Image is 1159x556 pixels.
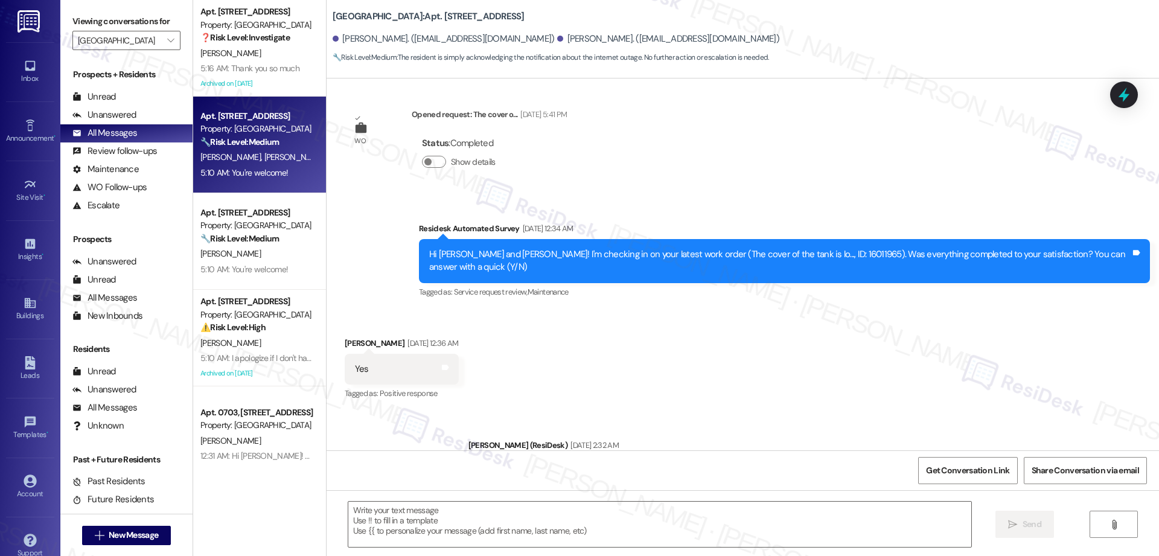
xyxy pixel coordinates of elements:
[404,337,458,350] div: [DATE] 12:36 AM
[72,255,136,268] div: Unanswered
[46,429,48,437] span: •
[200,123,312,135] div: Property: [GEOGRAPHIC_DATA]
[380,388,438,398] span: Positive response
[72,163,139,176] div: Maintenance
[1032,464,1139,477] span: Share Conversation via email
[109,529,158,542] span: New Message
[345,337,459,354] div: [PERSON_NAME]
[419,283,1150,301] div: Tagged as:
[72,420,124,432] div: Unknown
[517,108,567,121] div: [DATE] 5:41 PM
[926,464,1009,477] span: Get Conversation Link
[60,343,193,356] div: Residents
[918,457,1017,484] button: Get Conversation Link
[264,152,324,162] span: [PERSON_NAME]
[95,531,104,540] i: 
[72,292,137,304] div: All Messages
[422,134,500,153] div: : Completed
[72,493,154,506] div: Future Residents
[200,419,312,432] div: Property: [GEOGRAPHIC_DATA]
[354,135,366,147] div: WO
[200,5,312,18] div: Apt. [STREET_ADDRESS]
[72,383,136,396] div: Unanswered
[60,68,193,81] div: Prospects + Residents
[454,287,528,297] span: Service request review ,
[200,308,312,321] div: Property: [GEOGRAPHIC_DATA]
[199,76,313,91] div: Archived on [DATE]
[333,33,555,45] div: [PERSON_NAME]. ([EMAIL_ADDRESS][DOMAIN_NAME])
[6,293,54,325] a: Buildings
[1008,520,1017,529] i: 
[333,51,769,64] span: : The resident is simply acknowledging the notification about the internet outage. No further act...
[567,439,619,452] div: [DATE] 2:32 AM
[72,91,116,103] div: Unread
[72,199,120,212] div: Escalate
[468,439,1150,456] div: [PERSON_NAME] (ResiDesk)
[6,412,54,444] a: Templates •
[333,10,525,23] b: [GEOGRAPHIC_DATA]: Apt. [STREET_ADDRESS]
[200,152,264,162] span: [PERSON_NAME]
[200,19,312,31] div: Property: [GEOGRAPHIC_DATA]
[200,136,279,147] strong: 🔧 Risk Level: Medium
[72,181,147,194] div: WO Follow-ups
[429,248,1131,274] div: Hi [PERSON_NAME] and [PERSON_NAME]! I'm checking in on your latest work order (The cover of the t...
[72,127,137,139] div: All Messages
[200,110,312,123] div: Apt. [STREET_ADDRESS]
[6,471,54,503] a: Account
[60,453,193,466] div: Past + Future Residents
[345,385,459,402] div: Tagged as:
[6,56,54,88] a: Inbox
[451,156,496,168] label: Show details
[72,475,145,488] div: Past Residents
[412,108,567,125] div: Opened request: The cover o...
[200,435,261,446] span: [PERSON_NAME]
[200,206,312,219] div: Apt. [STREET_ADDRESS]
[995,511,1054,538] button: Send
[18,10,42,33] img: ResiDesk Logo
[199,366,313,381] div: Archived on [DATE]
[200,48,261,59] span: [PERSON_NAME]
[355,363,369,375] div: Yes
[1110,520,1119,529] i: 
[200,322,266,333] strong: ⚠️ Risk Level: High
[200,233,279,244] strong: 🔧 Risk Level: Medium
[42,251,43,259] span: •
[200,337,261,348] span: [PERSON_NAME]
[557,33,779,45] div: [PERSON_NAME]. ([EMAIL_ADDRESS][DOMAIN_NAME])
[200,353,936,363] div: 5:10 AM: I apologize if I don't have an update yet. Alternatively, you may check it when you get ...
[333,53,397,62] strong: 🔧 Risk Level: Medium
[200,248,261,259] span: [PERSON_NAME]
[200,219,312,232] div: Property: [GEOGRAPHIC_DATA]
[200,264,288,275] div: 5:10 AM: You're welcome!
[72,273,116,286] div: Unread
[528,287,569,297] span: Maintenance
[82,526,171,545] button: New Message
[200,295,312,308] div: Apt. [STREET_ADDRESS]
[54,132,56,141] span: •
[72,365,116,378] div: Unread
[72,310,142,322] div: New Inbounds
[43,191,45,200] span: •
[78,31,161,50] input: All communities
[72,109,136,121] div: Unanswered
[1024,457,1147,484] button: Share Conversation via email
[200,406,312,419] div: Apt. 0703, [STREET_ADDRESS]
[419,222,1150,239] div: Residesk Automated Survey
[6,174,54,207] a: Site Visit •
[1023,518,1041,531] span: Send
[167,36,174,45] i: 
[520,222,573,235] div: [DATE] 12:34 AM
[72,401,137,414] div: All Messages
[200,32,290,43] strong: ❓ Risk Level: Investigate
[60,233,193,246] div: Prospects
[200,167,288,178] div: 5:10 AM: You're welcome!
[6,234,54,266] a: Insights •
[422,137,449,149] b: Status
[72,145,157,158] div: Review follow-ups
[72,12,180,31] label: Viewing conversations for
[6,353,54,385] a: Leads
[200,63,299,74] div: 5:16 AM: Thank you so much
